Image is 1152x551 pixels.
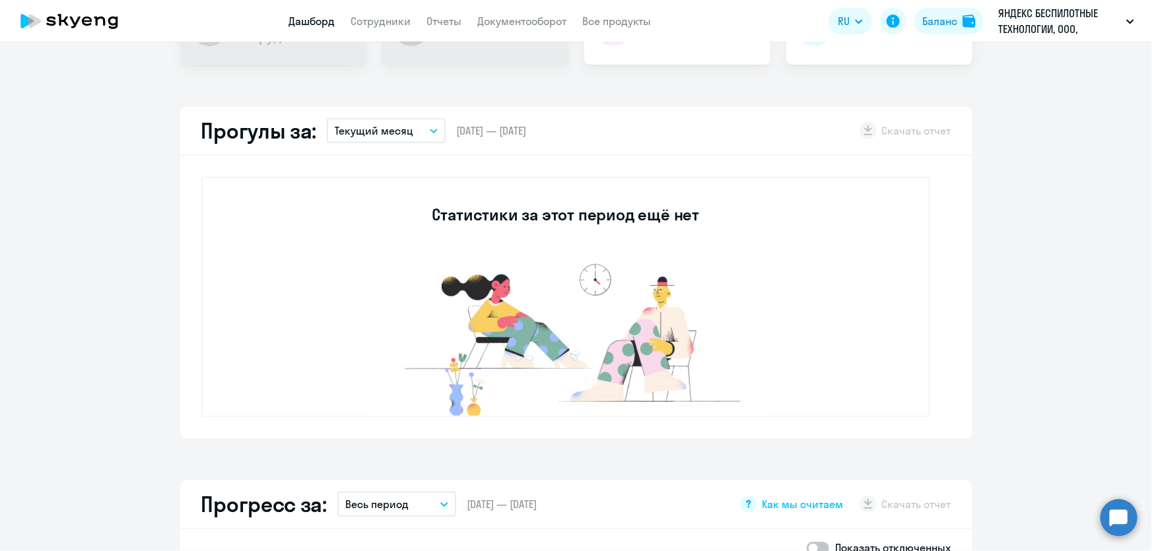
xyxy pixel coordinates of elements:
h2: Прогулы за: [201,117,317,144]
a: Отчеты [427,15,462,28]
a: Дашборд [289,15,335,28]
button: Балансbalance [914,8,984,34]
h3: Статистики за этот период ещё нет [432,204,699,225]
div: Баланс [922,13,957,29]
span: RU [838,13,850,29]
img: balance [963,15,976,28]
span: Как мы считаем [762,497,844,511]
h2: Прогресс за: [201,491,327,517]
span: [DATE] — [DATE] [456,123,526,138]
a: Документооборот [478,15,567,28]
a: Все продукты [583,15,652,28]
p: Текущий месяц [335,123,413,139]
img: no-data [368,257,764,416]
a: Сотрудники [351,15,411,28]
button: Весь период [337,492,456,517]
button: ЯНДЕКС БЕСПИЛОТНЫЕ ТЕХНОЛОГИИ, ООО, Беспилотные Технологии 2021 [992,5,1141,37]
p: ЯНДЕКС БЕСПИЛОТНЫЕ ТЕХНОЛОГИИ, ООО, Беспилотные Технологии 2021 [998,5,1121,37]
button: RU [829,8,872,34]
p: Весь период [345,496,409,512]
button: Текущий месяц [327,118,446,143]
span: [DATE] — [DATE] [467,497,537,511]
